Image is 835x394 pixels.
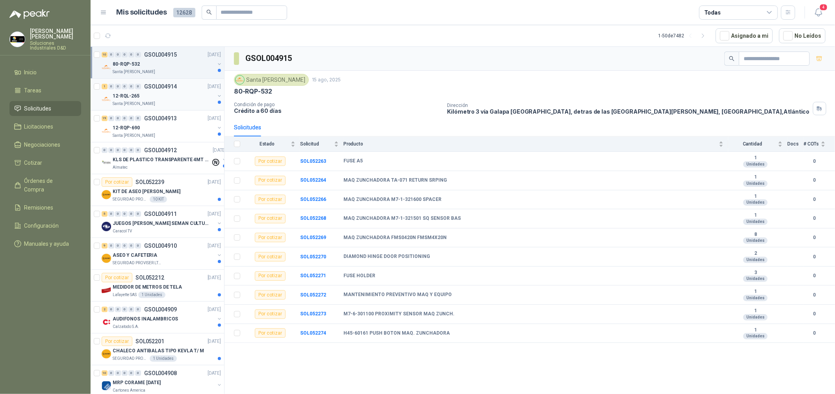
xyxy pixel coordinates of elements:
a: Cotizar [9,155,81,170]
div: Unidades [743,314,768,320]
div: 0 [128,307,134,312]
div: 0 [122,147,128,153]
b: MAQ ZUNCHADORA FMS0420N FMSM4X20N [343,235,447,241]
div: 0 [115,370,121,376]
p: [DATE] [208,210,221,218]
div: 0 [122,243,128,249]
th: Solicitud [300,136,343,152]
p: Santa [PERSON_NAME] [113,101,155,107]
p: Santa [PERSON_NAME] [113,133,155,139]
div: 10 [102,370,108,376]
div: Por cotizar [255,309,286,319]
div: 0 [122,307,128,312]
div: Por cotizar [102,177,132,187]
img: Company Logo [102,254,111,263]
span: Producto [343,141,717,147]
div: Por cotizar [255,176,286,185]
p: [DATE] [208,370,221,377]
b: FUSE HOLDER [343,273,375,279]
p: [DATE] [208,83,221,90]
b: 0 [803,158,826,165]
b: MAQ ZUNCHADORA M7-1-321501 SQ SENSOR BAS [343,215,461,222]
button: Asignado a mi [716,28,773,43]
div: 2 [102,307,108,312]
span: Cantidad [728,141,776,147]
p: [DATE] [208,306,221,313]
b: H45-60161 PUSH BOTON MAQ. ZUNCHADORA [343,330,450,337]
b: 1 [728,308,783,314]
b: FUSE A5 [343,158,363,164]
a: Configuración [9,218,81,233]
div: 0 [108,243,114,249]
p: Cartones America [113,387,145,394]
b: SOL052273 [300,311,326,317]
div: 5 [102,211,108,217]
a: 5 0 0 0 0 0 GSOL004911[DATE] Company LogoJUEGOS [PERSON_NAME] SEMAN CULTURALCaracol TV [102,209,223,234]
p: MEDIDOR DE METROS DE TELA [113,284,182,291]
img: Company Logo [102,381,111,390]
div: 0 [122,370,128,376]
a: 9 0 0 0 0 0 GSOL004910[DATE] Company LogoASEO Y CAFETERIASEGURIDAD PROVISER LTDA [102,241,223,266]
a: SOL052268 [300,215,326,221]
a: SOL052270 [300,254,326,260]
span: Solicitudes [24,104,52,113]
div: 0 [122,116,128,121]
div: 0 [128,147,134,153]
button: 4 [811,6,826,20]
div: 0 [135,52,141,57]
p: [PERSON_NAME] [PERSON_NAME] [30,28,81,39]
div: 0 [135,84,141,89]
p: [DATE] [208,338,221,345]
div: Por cotizar [255,271,286,281]
p: GSOL004914 [144,84,177,89]
b: SOL052263 [300,158,326,164]
div: 0 [108,147,114,153]
img: Company Logo [102,94,111,104]
a: SOL052269 [300,235,326,240]
div: 0 [135,116,141,121]
th: Docs [787,136,803,152]
div: 0 [108,84,114,89]
b: 0 [803,196,826,203]
div: Por cotizar [255,252,286,261]
span: Licitaciones [24,122,54,131]
div: 0 [115,211,121,217]
p: KIT DE ASEO [PERSON_NAME] [113,188,180,195]
span: search [206,9,212,15]
a: 19 0 0 0 0 0 GSOL004913[DATE] Company Logo12-RQP-690Santa [PERSON_NAME] [102,114,223,139]
div: 0 [108,307,114,312]
div: Todas [704,8,721,17]
img: Company Logo [102,63,111,72]
div: Por cotizar [255,156,286,166]
div: 0 [115,84,121,89]
b: 1 [728,155,783,161]
b: 1 [728,174,783,180]
p: SOL052212 [135,275,164,280]
a: Inicio [9,65,81,80]
b: 0 [803,253,826,261]
a: 1 0 0 0 0 0 GSOL004914[DATE] Company Logo12-RQL-265Santa [PERSON_NAME] [102,82,223,107]
div: Unidades [743,199,768,206]
div: 0 [122,211,128,217]
p: GSOL004913 [144,116,177,121]
p: AUDIFONOS INALAMBRICOS [113,315,178,323]
p: Santa [PERSON_NAME] [113,69,155,75]
span: Configuración [24,221,59,230]
p: ASEO Y CAFETERIA [113,252,157,259]
div: 9 [102,243,108,249]
b: 1 [728,327,783,333]
span: 12628 [173,8,195,17]
div: Por cotizar [255,195,286,204]
p: SEGURIDAD PROVISER LTDA [113,260,162,266]
p: [DATE] [208,179,221,186]
b: SOL052274 [300,330,326,336]
b: 0 [803,272,826,280]
b: SOL052272 [300,292,326,298]
span: Inicio [24,68,37,77]
img: Company Logo [10,32,25,47]
p: [DATE] [208,115,221,122]
img: Company Logo [236,75,244,84]
p: GSOL004912 [144,147,177,153]
th: Estado [245,136,300,152]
